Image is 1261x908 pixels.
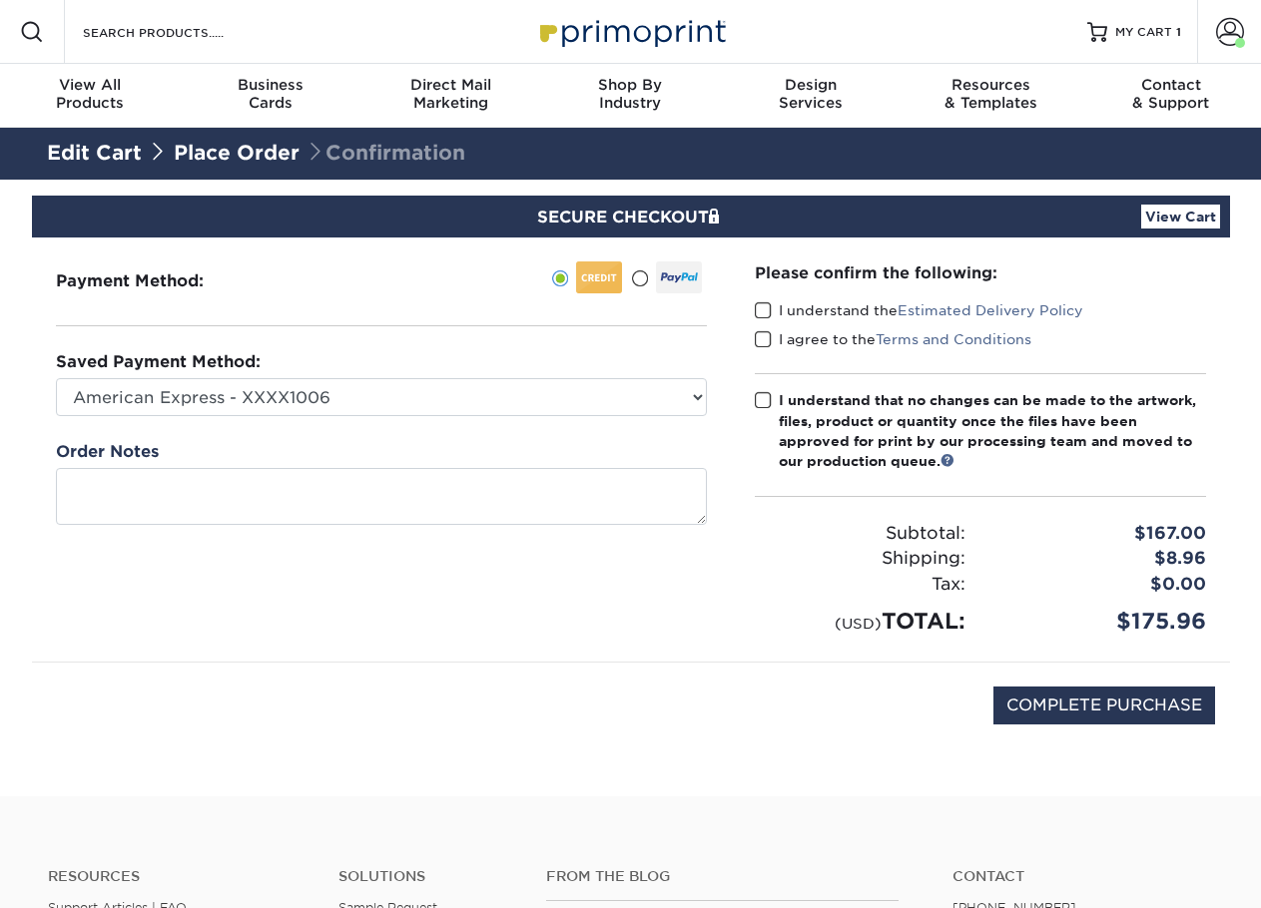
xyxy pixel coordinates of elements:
[755,300,1083,320] label: I understand the
[721,76,901,94] span: Design
[901,64,1080,128] a: Resources& Templates
[180,64,359,128] a: BusinessCards
[1081,76,1261,94] span: Contact
[993,686,1215,724] input: COMPLETE PURCHASE
[360,76,540,94] span: Direct Mail
[980,546,1221,572] div: $8.96
[721,76,901,112] div: Services
[898,302,1083,318] a: Estimated Delivery Policy
[537,208,725,227] span: SECURE CHECKOUT
[1081,64,1261,128] a: Contact& Support
[901,76,1080,112] div: & Templates
[779,390,1206,472] div: I understand that no changes can be made to the artwork, files, product or quantity once the file...
[180,76,359,112] div: Cards
[180,76,359,94] span: Business
[174,141,300,165] a: Place Order
[540,76,720,94] span: Shop By
[740,572,980,598] div: Tax:
[531,10,731,53] img: Primoprint
[1176,25,1181,39] span: 1
[755,329,1031,349] label: I agree to the
[360,64,540,128] a: Direct MailMarketing
[540,76,720,112] div: Industry
[338,868,516,885] h4: Solutions
[1141,205,1220,228] a: View Cart
[56,271,253,290] h3: Payment Method:
[740,521,980,547] div: Subtotal:
[540,64,720,128] a: Shop ByIndustry
[876,331,1031,347] a: Terms and Conditions
[980,605,1221,638] div: $175.96
[721,64,901,128] a: DesignServices
[47,141,142,165] a: Edit Cart
[360,76,540,112] div: Marketing
[980,572,1221,598] div: $0.00
[1115,24,1172,41] span: MY CART
[952,868,1213,885] a: Contact
[901,76,1080,94] span: Resources
[81,20,276,44] input: SEARCH PRODUCTS.....
[546,868,899,885] h4: From the Blog
[980,521,1221,547] div: $167.00
[835,615,882,632] small: (USD)
[755,261,1206,284] div: Please confirm the following:
[48,868,309,885] h4: Resources
[740,546,980,572] div: Shipping:
[56,440,159,464] label: Order Notes
[56,350,261,374] label: Saved Payment Method:
[740,605,980,638] div: TOTAL:
[1081,76,1261,112] div: & Support
[306,141,465,165] span: Confirmation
